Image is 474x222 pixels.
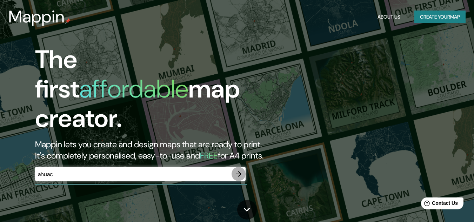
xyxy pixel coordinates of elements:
h5: FREE [200,150,218,161]
input: Choose your favourite place [35,170,232,178]
h3: Mappin [8,7,65,27]
h1: affordable [79,73,188,105]
button: Create yourmap [414,11,466,23]
img: mappin-pin [65,18,71,24]
h1: The first map creator. [35,45,272,139]
iframe: Help widget launcher [412,195,466,214]
h2: Mappin lets you create and design maps that are ready to print. It's completely personalised, eas... [35,139,272,161]
button: About Us [375,11,403,23]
